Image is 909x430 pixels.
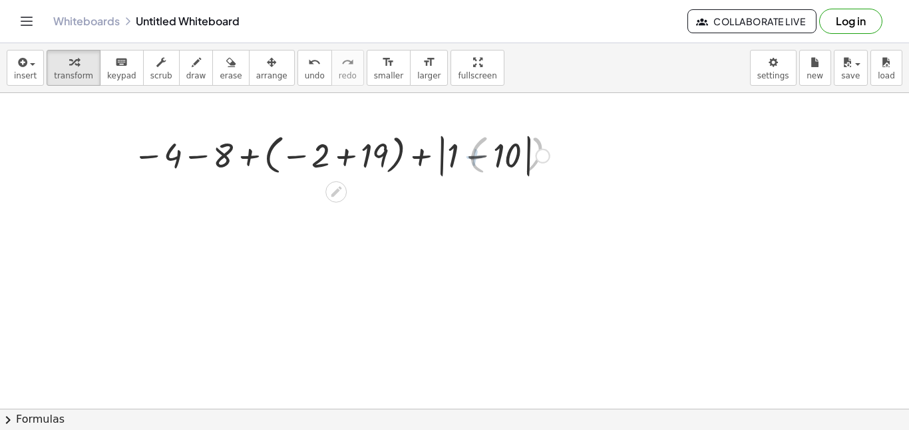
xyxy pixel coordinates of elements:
button: settings [750,50,797,86]
span: erase [220,71,242,80]
span: undo [305,71,325,80]
i: format_size [423,54,435,70]
button: transform [47,50,100,86]
span: draw [186,71,206,80]
span: redo [339,71,357,80]
button: Toggle navigation [16,11,37,32]
button: format_sizesmaller [367,50,411,86]
button: draw [179,50,214,86]
button: scrub [143,50,180,86]
span: transform [54,71,93,80]
span: settings [757,71,789,80]
span: arrange [256,71,287,80]
span: keypad [107,71,136,80]
span: scrub [150,71,172,80]
button: format_sizelarger [410,50,448,86]
span: Collaborate Live [699,15,805,27]
button: insert [7,50,44,86]
i: undo [308,54,321,70]
span: larger [417,71,441,80]
button: erase [212,50,249,86]
i: keyboard [115,54,128,70]
div: Edit math [325,181,347,203]
span: insert [14,71,37,80]
button: save [834,50,868,86]
span: save [841,71,860,80]
i: redo [341,54,354,70]
a: Whiteboards [53,15,120,28]
button: keyboardkeypad [100,50,144,86]
button: redoredo [331,50,364,86]
button: arrange [249,50,295,86]
button: undoundo [297,50,332,86]
span: fullscreen [458,71,496,80]
button: load [870,50,902,86]
i: format_size [382,54,395,70]
button: fullscreen [451,50,504,86]
button: Log in [819,9,882,34]
span: smaller [374,71,403,80]
span: load [878,71,895,80]
button: new [799,50,831,86]
button: Collaborate Live [687,9,817,33]
span: new [807,71,823,80]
